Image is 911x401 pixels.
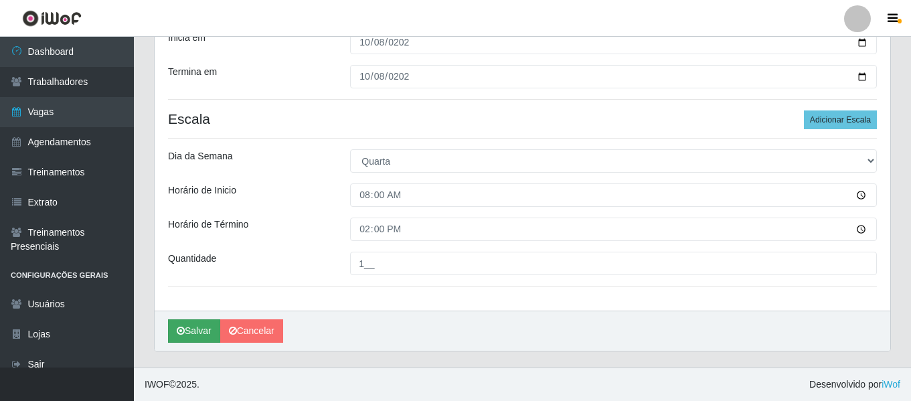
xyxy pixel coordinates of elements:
[168,31,205,45] label: Inicia em
[22,10,82,27] img: CoreUI Logo
[168,252,216,266] label: Quantidade
[168,319,220,343] button: Salvar
[350,252,877,275] input: Informe a quantidade...
[168,183,236,197] label: Horário de Inicio
[220,319,283,343] a: Cancelar
[168,149,233,163] label: Dia da Semana
[168,218,248,232] label: Horário de Término
[145,378,199,392] span: © 2025 .
[350,183,877,207] input: 00:00
[168,110,877,127] h4: Escala
[804,110,877,129] button: Adicionar Escala
[882,379,900,390] a: iWof
[168,65,217,79] label: Termina em
[350,218,877,241] input: 00:00
[350,65,877,88] input: 00/00/0000
[145,379,169,390] span: IWOF
[350,31,877,54] input: 00/00/0000
[809,378,900,392] span: Desenvolvido por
